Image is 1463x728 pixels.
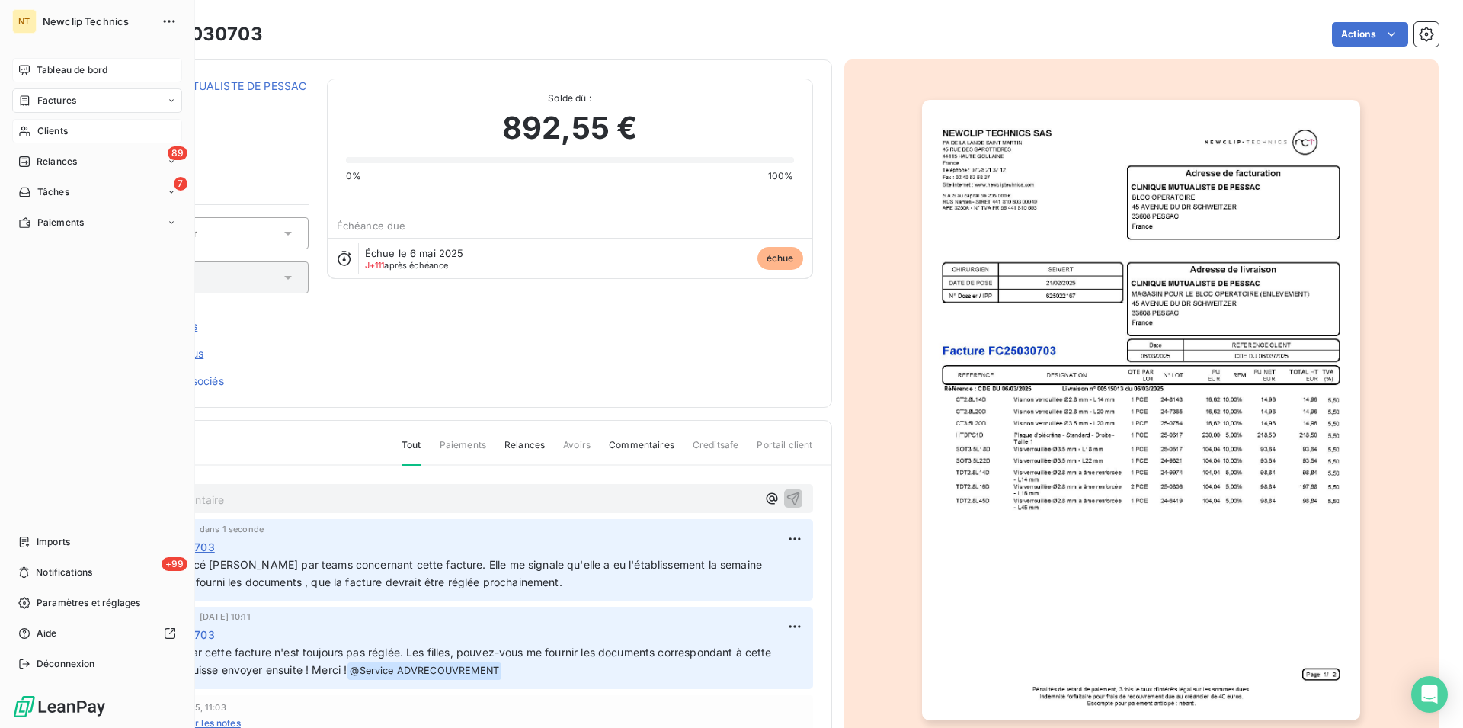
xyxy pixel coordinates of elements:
[365,247,464,259] span: Échue le 6 mai 2025
[504,438,545,464] span: Relances
[12,149,182,174] a: 89Relances
[12,119,182,143] a: Clients
[12,530,182,554] a: Imports
[502,105,637,151] span: 892,55 €
[337,220,406,232] span: Échéance due
[346,169,361,183] span: 0%
[174,177,187,191] span: 7
[36,566,92,579] span: Notifications
[1332,22,1408,47] button: Actions
[12,9,37,34] div: NT
[757,247,803,270] span: échue
[37,627,57,640] span: Aide
[768,169,794,183] span: 100%
[142,21,263,48] h3: FC25030703
[757,438,812,464] span: Portail client
[365,260,385,271] span: J+111
[101,558,765,588] span: Le 25/08 j'ai relancé [PERSON_NAME] par teams concernant cette facture. Elle me signale qu'elle a...
[563,438,591,464] span: Avoirs
[37,63,107,77] span: Tableau de bord
[922,100,1360,720] img: invoice_thumbnail
[37,94,76,107] span: Factures
[37,535,70,549] span: Imports
[101,646,775,676] span: Appelé le 21/08 car cette facture n'est toujours pas réglée. Les filles, pouvez-vous me fournir l...
[200,524,264,534] span: dans 1 seconde
[37,216,84,229] span: Paiements
[12,180,182,204] a: 7Tâches
[440,438,486,464] span: Paiements
[168,146,187,160] span: 89
[162,557,187,571] span: +99
[12,694,107,719] img: Logo LeanPay
[12,210,182,235] a: Paiements
[12,88,182,113] a: Factures
[12,621,182,646] a: Aide
[120,79,306,92] a: CLINIQUE MUTUALISTE DE PESSAC
[346,91,794,105] span: Solde dû :
[1411,676,1448,713] div: Open Intercom Messenger
[402,438,421,466] span: Tout
[37,155,77,168] span: Relances
[693,438,739,464] span: Creditsafe
[12,58,182,82] a: Tableau de bord
[609,438,674,464] span: Commentaires
[37,185,69,199] span: Tâches
[43,15,152,27] span: Newclip Technics
[120,97,309,109] span: CLINQPESSAC
[37,657,95,671] span: Déconnexion
[12,591,182,615] a: Paramètres et réglages
[37,124,68,138] span: Clients
[365,261,449,270] span: après échéance
[200,612,251,621] span: [DATE] 10:11
[37,596,140,610] span: Paramètres et réglages
[347,662,501,680] span: @ Service ADVRECOUVREMENT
